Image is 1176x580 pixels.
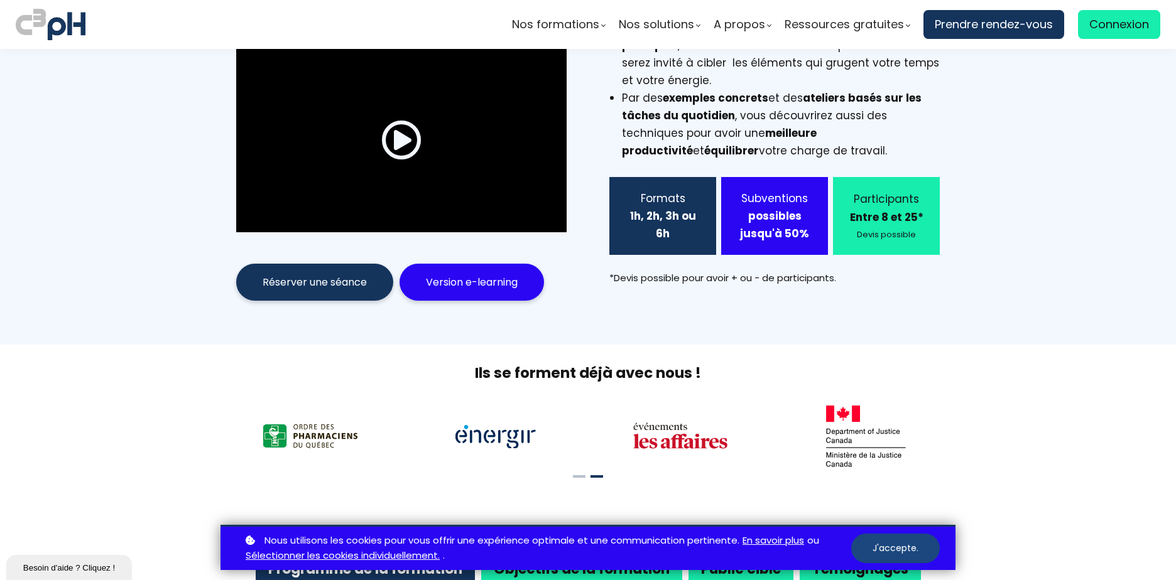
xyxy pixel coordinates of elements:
a: Connexion [1078,10,1160,39]
div: Participants [849,190,924,208]
a: Sélectionner les cookies individuellement. [246,548,440,564]
img: 8b82441872cb63e7a47c2395148b8385.png [825,405,906,467]
div: *Devis possible pour avoir + ou - de participants. [609,271,940,286]
span: Réserver une séance [263,274,367,290]
li: Au cours de cette formation , vous réfléchirez sur vos comportements et serez invité à cibler les... [622,19,940,89]
span: Version e-learning [426,274,518,290]
b: 1h, 2h, 3h ou 6h [630,208,696,241]
div: Formats [625,190,700,207]
div: Devis possible [849,228,924,242]
p: ou . [242,533,851,564]
img: logo C3PH [16,6,85,43]
button: Réserver une séance [236,264,393,301]
b: meilleure productivité [622,126,817,158]
span: Nos formations [512,15,599,34]
img: 2bf8785f3860482eccf19e7ef0546d2e.png [455,424,536,448]
img: a47e6b12867916b6a4438ee949f1e672.png [263,424,357,448]
b: exemples concrets [663,90,768,105]
span: Nous utilisons les cookies pour vous offrir une expérience optimale et une communication pertinente. [264,533,739,549]
span: A propos [714,15,765,34]
span: Connexion [1089,15,1149,34]
span: Prendre rendez-vous [935,15,1053,34]
a: En savoir plus [743,533,804,549]
span: Ressources gratuites [785,15,904,34]
li: Par des et des , vous découvrirez aussi des techniques pour avoir une et votre charge de travail. [622,89,940,159]
button: Version e-learning [400,264,544,301]
b: Entre 8 et 25* [850,210,923,225]
span: Nos solutions [619,15,694,34]
b: ateliers basés sur les tâches du quotidien [622,90,922,123]
a: Prendre rendez-vous [923,10,1064,39]
b: équilibrer [704,143,759,158]
button: J'accepte. [851,534,940,563]
img: 11df4bfa2365b0fd44dbb0cd08eb3630.png [633,421,727,452]
strong: possibles jusqu'à 50% [740,208,809,241]
h2: Ils se forment déjà avec nous ! [220,363,955,383]
div: Subventions [737,190,812,207]
b: inspirée des meilleures pratiques [622,20,905,53]
iframe: chat widget [6,552,134,580]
